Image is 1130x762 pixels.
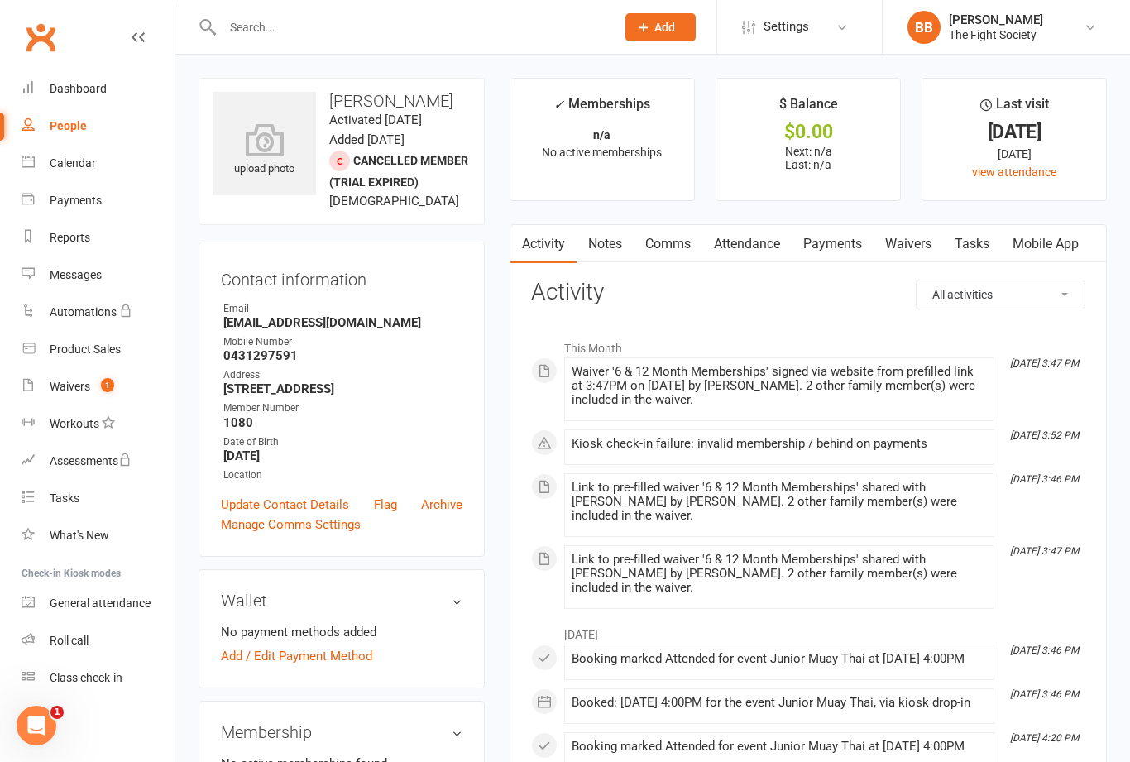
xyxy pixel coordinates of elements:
[937,145,1091,163] div: [DATE]
[22,182,175,219] a: Payments
[1010,429,1079,441] i: [DATE] 3:52 PM
[223,415,462,430] strong: 1080
[223,434,462,450] div: Date of Birth
[50,671,122,684] div: Class check-in
[907,11,941,44] div: BB
[50,491,79,505] div: Tasks
[531,331,1085,357] li: This Month
[50,194,102,207] div: Payments
[634,225,702,263] a: Comms
[50,119,87,132] div: People
[553,97,564,113] i: ✓
[572,365,987,407] div: Waiver '6 & 12 Month Memberships' signed via website from prefilled link at 3:47PM on [DATE] by [...
[553,93,650,124] div: Memberships
[22,256,175,294] a: Messages
[972,165,1056,179] a: view attendance
[625,13,696,41] button: Add
[221,723,462,741] h3: Membership
[223,367,462,383] div: Address
[22,70,175,108] a: Dashboard
[50,82,107,95] div: Dashboard
[577,225,634,263] a: Notes
[374,495,397,515] a: Flag
[221,515,361,534] a: Manage Comms Settings
[572,696,987,710] div: Booked: [DATE] 4:00PM for the event Junior Muay Thai, via kiosk drop-in
[329,132,405,147] time: Added [DATE]
[1010,645,1079,656] i: [DATE] 3:46 PM
[572,481,987,523] div: Link to pre-filled waiver '6 & 12 Month Memberships' shared with [PERSON_NAME] by [PERSON_NAME]. ...
[223,381,462,396] strong: [STREET_ADDRESS]
[213,92,471,110] h3: [PERSON_NAME]
[213,123,316,178] div: upload photo
[221,622,462,642] li: No payment methods added
[779,93,838,123] div: $ Balance
[980,93,1049,123] div: Last visit
[22,405,175,443] a: Workouts
[20,17,61,58] a: Clubworx
[22,108,175,145] a: People
[223,301,462,317] div: Email
[1010,473,1079,485] i: [DATE] 3:46 PM
[223,448,462,463] strong: [DATE]
[50,706,64,719] span: 1
[542,146,662,159] span: No active memberships
[510,225,577,263] a: Activity
[22,219,175,256] a: Reports
[22,480,175,517] a: Tasks
[1010,732,1079,744] i: [DATE] 4:20 PM
[223,334,462,350] div: Mobile Number
[792,225,874,263] a: Payments
[22,294,175,331] a: Automations
[731,145,885,171] p: Next: n/a Last: n/a
[50,268,102,281] div: Messages
[223,315,462,330] strong: [EMAIL_ADDRESS][DOMAIN_NAME]
[22,331,175,368] a: Product Sales
[572,437,987,451] div: Kiosk check-in failure: invalid membership / behind on payments
[764,8,809,46] span: Settings
[22,517,175,554] a: What's New
[221,495,349,515] a: Update Contact Details
[1010,357,1079,369] i: [DATE] 3:47 PM
[1010,545,1079,557] i: [DATE] 3:47 PM
[50,305,117,319] div: Automations
[22,585,175,622] a: General attendance kiosk mode
[1010,688,1079,700] i: [DATE] 3:46 PM
[50,343,121,356] div: Product Sales
[17,706,56,745] iframe: Intercom live chat
[50,231,90,244] div: Reports
[1001,225,1090,263] a: Mobile App
[221,646,372,666] a: Add / Edit Payment Method
[531,617,1085,644] li: [DATE]
[654,21,675,34] span: Add
[50,597,151,610] div: General attendance
[223,467,462,483] div: Location
[943,225,1001,263] a: Tasks
[22,145,175,182] a: Calendar
[572,652,987,666] div: Booking marked Attended for event Junior Muay Thai at [DATE] 4:00PM
[572,553,987,595] div: Link to pre-filled waiver '6 & 12 Month Memberships' shared with [PERSON_NAME] by [PERSON_NAME]. ...
[22,368,175,405] a: Waivers 1
[218,16,604,39] input: Search...
[50,454,132,467] div: Assessments
[50,156,96,170] div: Calendar
[50,417,99,430] div: Workouts
[593,128,610,141] strong: n/a
[22,443,175,480] a: Assessments
[22,622,175,659] a: Roll call
[50,380,90,393] div: Waivers
[329,194,459,208] span: [DEMOGRAPHIC_DATA]
[949,27,1043,42] div: The Fight Society
[50,634,89,647] div: Roll call
[531,280,1085,305] h3: Activity
[223,400,462,416] div: Member Number
[937,123,1091,141] div: [DATE]
[50,529,109,542] div: What's New
[572,740,987,754] div: Booking marked Attended for event Junior Muay Thai at [DATE] 4:00PM
[874,225,943,263] a: Waivers
[702,225,792,263] a: Attendance
[329,113,422,127] time: Activated [DATE]
[421,495,462,515] a: Archive
[731,123,885,141] div: $0.00
[221,592,462,610] h3: Wallet
[22,659,175,697] a: Class kiosk mode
